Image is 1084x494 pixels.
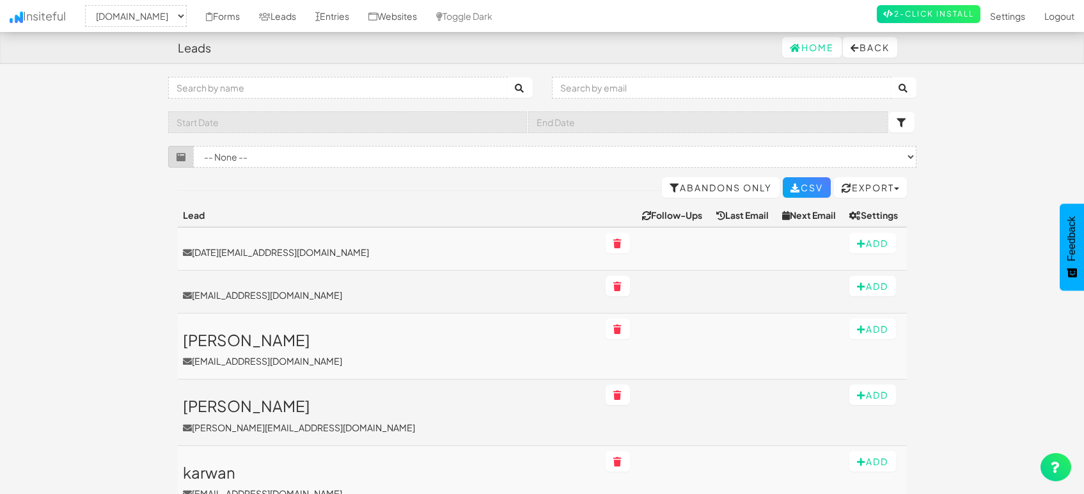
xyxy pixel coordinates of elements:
[168,77,508,99] input: Search by name
[844,203,906,227] th: Settings
[183,355,595,367] p: [EMAIL_ADDRESS][DOMAIN_NAME]
[849,451,896,472] button: Add
[183,289,595,301] a: [EMAIL_ADDRESS][DOMAIN_NAME]
[528,111,888,133] input: End Date
[178,203,601,227] th: Lead
[782,37,842,58] a: Home
[849,385,896,405] button: Add
[662,177,780,198] a: Abandons Only
[777,203,844,227] th: Next Email
[183,246,595,259] a: [DATE][EMAIL_ADDRESS][DOMAIN_NAME]
[849,319,896,339] button: Add
[10,12,23,23] img: icon.png
[637,203,711,227] th: Follow-Ups
[183,397,595,414] h3: [PERSON_NAME]
[183,464,595,481] h3: karwan
[183,397,595,433] a: [PERSON_NAME][PERSON_NAME][EMAIL_ADDRESS][DOMAIN_NAME]
[877,5,980,23] a: 2-Click Install
[183,421,595,434] p: [PERSON_NAME][EMAIL_ADDRESS][DOMAIN_NAME]
[178,42,211,54] h4: Leads
[834,177,907,198] button: Export
[552,77,892,99] input: Search by email
[183,331,595,348] h3: [PERSON_NAME]
[783,177,831,198] a: CSV
[849,276,896,296] button: Add
[843,37,897,58] button: Back
[1066,216,1078,261] span: Feedback
[849,233,896,253] button: Add
[183,331,595,367] a: [PERSON_NAME][EMAIL_ADDRESS][DOMAIN_NAME]
[1060,203,1084,291] button: Feedback - Show survey
[711,203,777,227] th: Last Email
[168,111,528,133] input: Start Date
